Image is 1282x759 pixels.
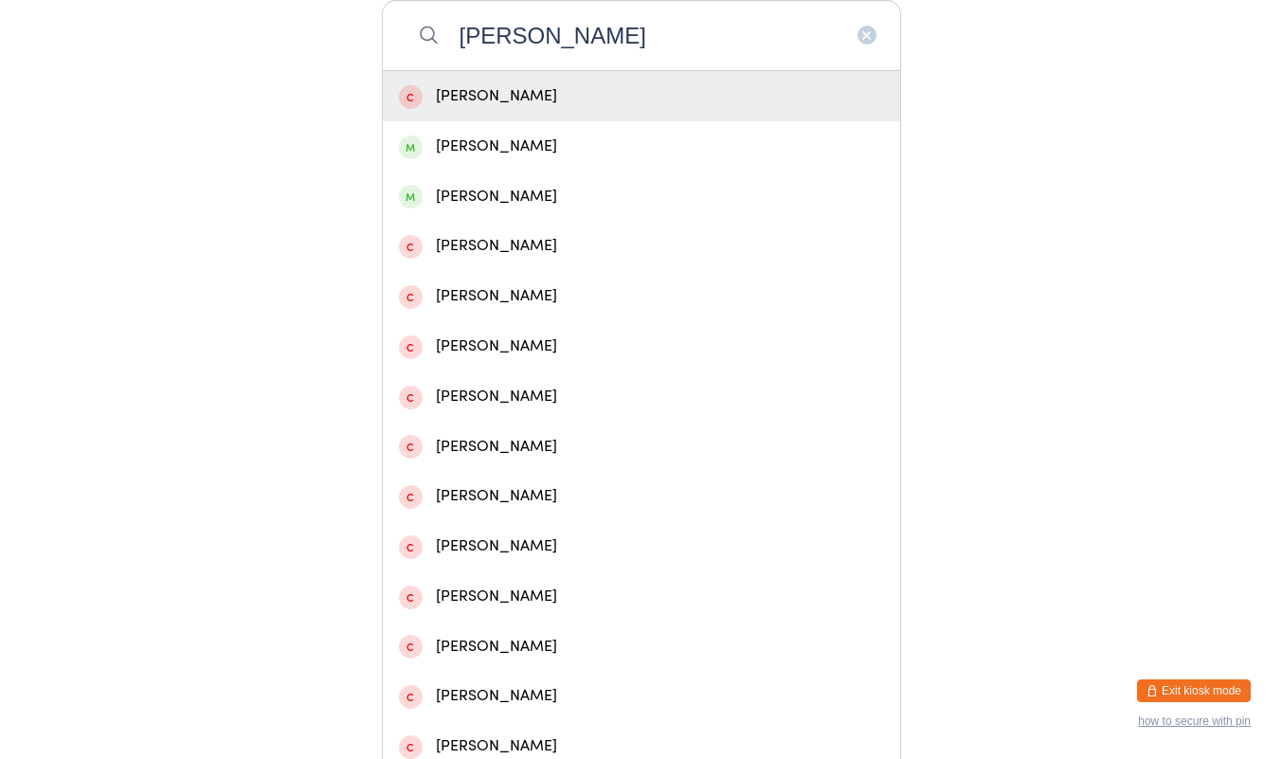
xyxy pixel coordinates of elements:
[399,733,884,759] div: [PERSON_NAME]
[399,184,884,209] div: [PERSON_NAME]
[399,634,884,660] div: [PERSON_NAME]
[399,584,884,609] div: [PERSON_NAME]
[399,283,884,309] div: [PERSON_NAME]
[399,434,884,460] div: [PERSON_NAME]
[399,233,884,259] div: [PERSON_NAME]
[399,334,884,359] div: [PERSON_NAME]
[399,683,884,709] div: [PERSON_NAME]
[399,134,884,159] div: [PERSON_NAME]
[1138,714,1251,728] button: how to secure with pin
[1137,679,1251,702] button: Exit kiosk mode
[399,533,884,559] div: [PERSON_NAME]
[399,384,884,409] div: [PERSON_NAME]
[399,83,884,109] div: [PERSON_NAME]
[399,483,884,509] div: [PERSON_NAME]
